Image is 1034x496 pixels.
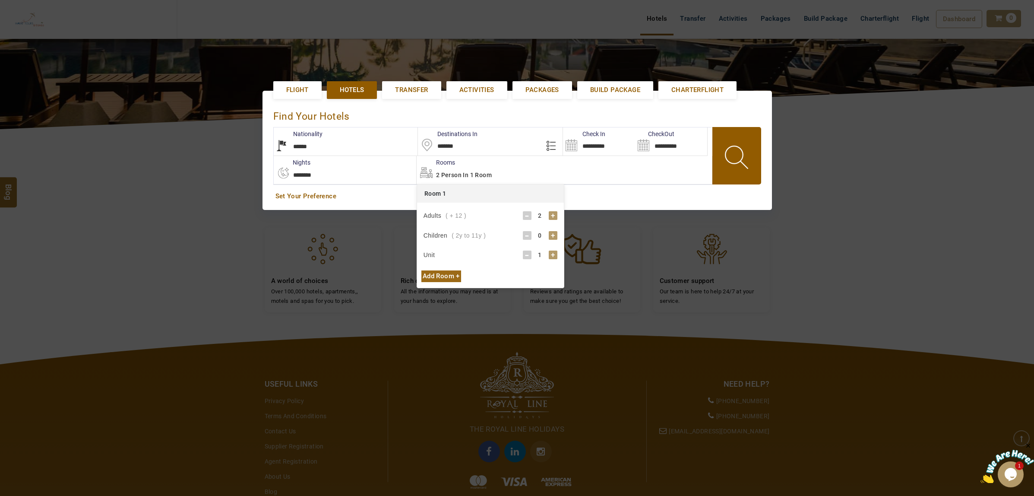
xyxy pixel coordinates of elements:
[549,231,557,240] div: +
[531,211,549,220] div: 2
[523,211,531,220] div: -
[417,158,455,167] label: Rooms
[512,81,572,99] a: Packages
[340,86,364,95] span: Hotels
[421,270,461,282] div: Add Room +
[525,86,559,95] span: Packages
[275,192,759,201] a: Set Your Preference
[418,130,477,138] label: Destinations In
[327,81,377,99] a: Hotels
[671,86,724,95] span: Charterflight
[273,102,761,127] div: Find Your Hotels
[424,231,486,240] div: Children
[577,81,653,99] a: Build Package
[436,172,492,178] span: 2 Person in 1 Room
[395,86,428,95] span: Transfer
[549,211,557,220] div: +
[286,86,309,95] span: Flight
[523,251,531,259] div: -
[424,211,466,220] div: Adults
[273,158,310,167] label: nights
[590,86,640,95] span: Build Package
[452,232,486,239] span: ( 2y to 11y )
[459,86,494,95] span: Activities
[446,81,507,99] a: Activities
[563,127,635,156] input: Search
[635,127,707,156] input: Search
[531,251,549,259] div: 1
[549,251,557,259] div: +
[273,81,322,99] a: Flight
[635,130,674,138] label: CheckOut
[658,81,737,99] a: Charterflight
[563,130,605,138] label: Check In
[382,81,441,99] a: Transfer
[980,442,1034,483] iframe: chat widget
[523,231,531,240] div: -
[424,190,446,197] span: Room 1
[274,130,323,138] label: Nationality
[424,251,440,259] div: Unit
[531,231,549,240] div: 0
[446,212,466,219] span: ( + 12 )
